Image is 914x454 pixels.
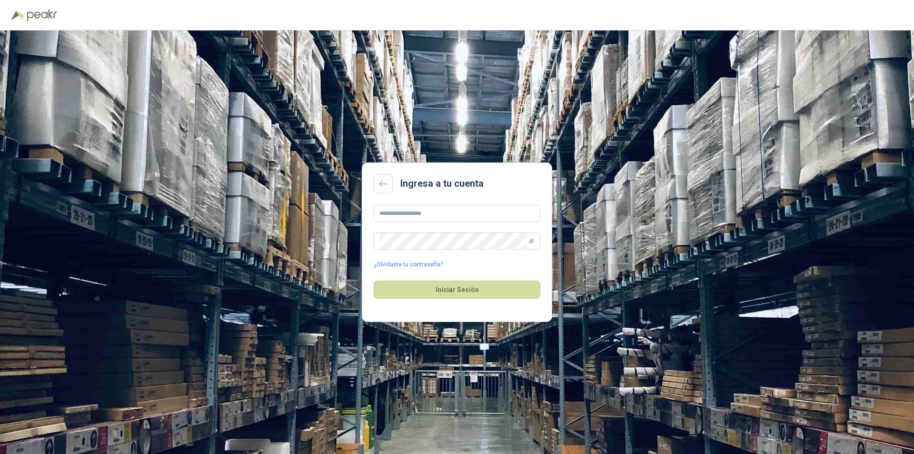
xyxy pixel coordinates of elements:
button: Iniciar Sesión [374,281,540,299]
img: Logo [11,10,25,20]
a: ¿Olvidaste tu contraseña? [374,260,443,269]
h2: Ingresa a tu cuenta [400,176,484,191]
span: eye-invisible [529,238,535,244]
img: Peakr [27,10,57,21]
